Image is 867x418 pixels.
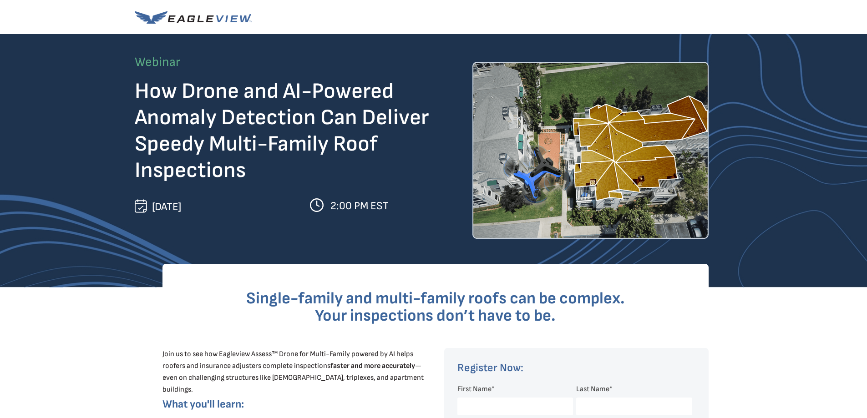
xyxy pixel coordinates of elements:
strong: faster and more accurately [330,362,415,370]
span: Register Now: [457,361,523,374]
span: Your inspections don’t have to be. [315,306,556,326]
span: Single-family and multi-family roofs can be complex. [246,289,625,308]
span: What you'll learn: [162,398,244,411]
span: First Name [457,385,492,393]
span: [DATE] [152,200,181,213]
span: Webinar [135,55,180,70]
span: 2:00 PM EST [330,199,389,212]
span: Last Name [576,385,609,393]
img: Drone flying over a multi-family home [472,62,709,239]
span: How Drone and AI-Powered Anomaly Detection Can Deliver Speedy Multi-Family Roof Inspections [135,78,429,183]
span: Join us to see how Eagleview Assess™ Drone for Multi-Family powered by AI helps roofers and insur... [162,350,424,394]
